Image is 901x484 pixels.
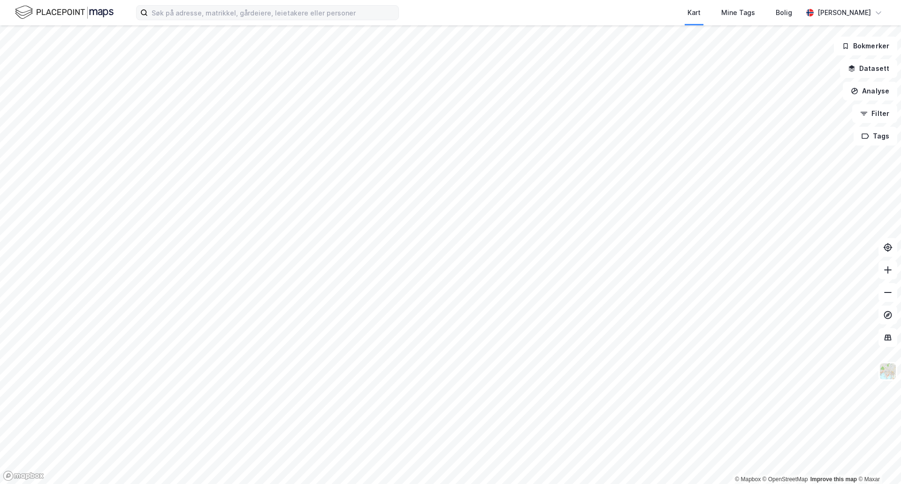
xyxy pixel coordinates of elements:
img: logo.f888ab2527a4732fd821a326f86c7f29.svg [15,4,114,21]
div: Kontrollprogram for chat [854,439,901,484]
button: Datasett [840,59,897,78]
a: Mapbox [735,476,761,483]
a: Mapbox homepage [3,470,44,481]
div: [PERSON_NAME] [817,7,871,18]
img: Z [879,362,897,380]
button: Analyse [843,82,897,100]
input: Søk på adresse, matrikkel, gårdeiere, leietakere eller personer [148,6,398,20]
iframe: Chat Widget [854,439,901,484]
div: Mine Tags [721,7,755,18]
a: Improve this map [810,476,857,483]
button: Tags [854,127,897,146]
button: Bokmerker [834,37,897,55]
div: Kart [687,7,701,18]
button: Filter [852,104,897,123]
div: Bolig [776,7,792,18]
a: OpenStreetMap [763,476,808,483]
